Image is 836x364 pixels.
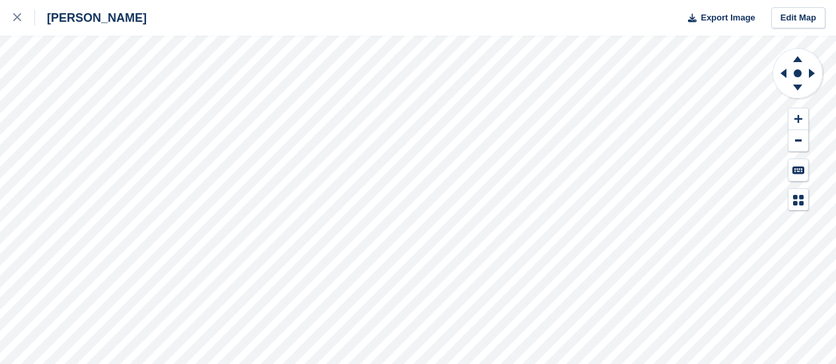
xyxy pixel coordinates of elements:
[788,130,808,152] button: Zoom Out
[771,7,825,29] a: Edit Map
[701,11,755,24] span: Export Image
[680,7,755,29] button: Export Image
[788,108,808,130] button: Zoom In
[35,10,147,26] div: [PERSON_NAME]
[788,159,808,181] button: Keyboard Shortcuts
[788,189,808,211] button: Map Legend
